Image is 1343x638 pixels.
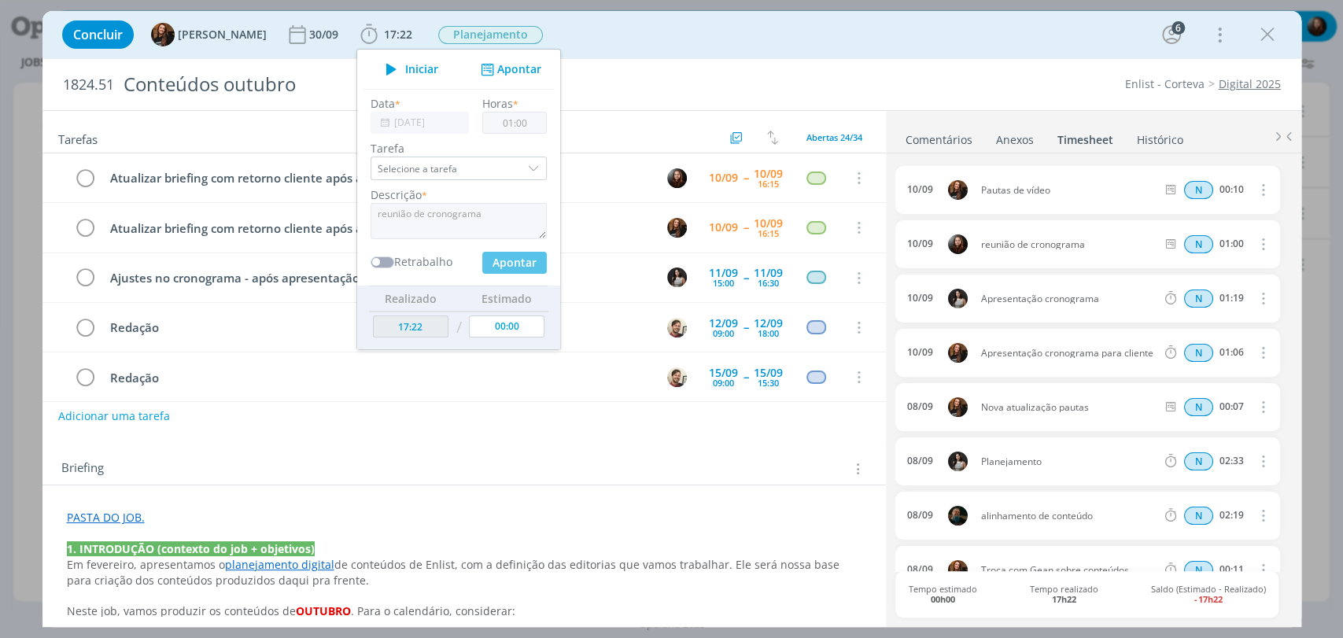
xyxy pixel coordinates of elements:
div: Horas normais [1184,398,1213,416]
button: Adicionar uma tarefa [57,402,171,430]
img: E [667,168,687,188]
b: 17h22 [1052,593,1076,605]
button: Apontar [476,61,541,78]
span: N [1184,289,1213,308]
div: 12/09 [709,318,738,329]
div: Horas normais [1184,561,1213,579]
div: 16:30 [758,278,779,287]
img: G [667,318,687,337]
div: 11/09 [754,267,783,278]
span: -- [743,322,748,333]
div: Horas normais [1184,181,1213,199]
span: Neste job, vamos produzir os conteúdos de [67,603,296,618]
span: Planejamento [975,457,1163,467]
div: dialog [42,11,1301,627]
div: 15/09 [709,367,738,378]
span: -- [743,172,748,183]
span: 1824.51 [63,76,114,94]
span: alinhamento de conteúdo [975,511,1163,521]
div: Ajustes no cronograma - após apresentação para cliente [104,268,653,288]
img: C [948,289,968,308]
div: 08/09 [907,510,933,521]
span: Tempo realizado [1030,584,1098,604]
div: 16:15 [758,229,779,238]
button: E [666,166,689,190]
ul: 17:22 [356,49,561,350]
span: Abertas 24/34 [806,131,862,143]
img: T [151,23,175,46]
img: C [667,267,687,287]
div: 10/09 [907,347,933,358]
span: -- [743,371,748,382]
div: 18:00 [758,329,779,337]
span: Troca com Gean sobre conteúdos [975,566,1163,575]
span: Nova atualização pautas [975,403,1163,412]
span: Tarefas [58,128,98,147]
a: Enlist - Corteva [1125,76,1205,91]
button: Concluir [62,20,134,49]
span: 17:22 [384,27,412,42]
span: Tempo estimado [908,584,976,604]
div: Redação [104,318,653,337]
span: -- [743,222,748,233]
div: 12/09 [754,318,783,329]
span: Briefing [61,459,104,479]
span: N [1184,507,1213,525]
img: T [948,397,968,417]
div: 10/09 [907,293,933,304]
a: Comentários [905,125,973,148]
div: Redação [104,368,653,388]
strong: 1. INTRODUÇÃO (contexto do job + objetivos) [67,541,315,556]
img: arrow-down-up.svg [767,131,778,145]
span: Iniciar [405,64,438,75]
button: Apontar [481,252,546,274]
button: C [666,266,689,289]
img: M [948,506,968,526]
span: Saldo (Estimado - Realizado) [1151,584,1266,604]
div: 11/09 [709,267,738,278]
div: 10/09 [754,218,783,229]
span: Apresentação cronograma [975,294,1163,304]
div: 09:00 [713,378,734,387]
td: / [452,312,465,344]
div: 15:00 [713,278,734,287]
a: planejamento digital [225,557,334,572]
span: Concluir [73,28,123,41]
div: Horas normais [1184,507,1213,525]
th: Estimado [465,286,548,311]
span: N [1184,398,1213,416]
div: 15:30 [758,378,779,387]
th: Realizado [369,286,452,311]
div: 10/09 [907,238,933,249]
img: T [948,343,968,363]
div: 08/09 [907,564,933,575]
div: 10/09 [754,168,783,179]
b: -17h22 [1194,593,1222,605]
div: Horas normais [1184,452,1213,470]
div: Conteúdos outubro [117,65,767,104]
button: Iniciar [377,58,439,80]
label: Data [371,95,395,112]
span: Apresentação cronograma para cliente [975,349,1163,358]
button: G [666,365,689,389]
img: G [667,367,687,387]
b: 00h00 [930,593,954,605]
a: Timesheet [1057,125,1114,148]
div: Horas normais [1184,235,1213,253]
div: Anexos [996,132,1034,148]
a: Histórico [1136,125,1184,148]
div: Horas normais [1184,289,1213,308]
img: E [948,234,968,254]
div: 10/09 [709,222,738,233]
div: Horas normais [1184,344,1213,362]
div: 01:00 [1219,238,1244,249]
div: 00:07 [1219,401,1244,412]
span: reunião de cronograma [975,240,1163,249]
button: Planejamento [437,25,544,45]
span: Pautas de vídeo [975,186,1163,195]
img: C [948,452,968,471]
button: T [666,216,689,239]
span: -- [743,272,748,283]
div: 01:19 [1219,293,1244,304]
span: Planejamento [438,26,543,44]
